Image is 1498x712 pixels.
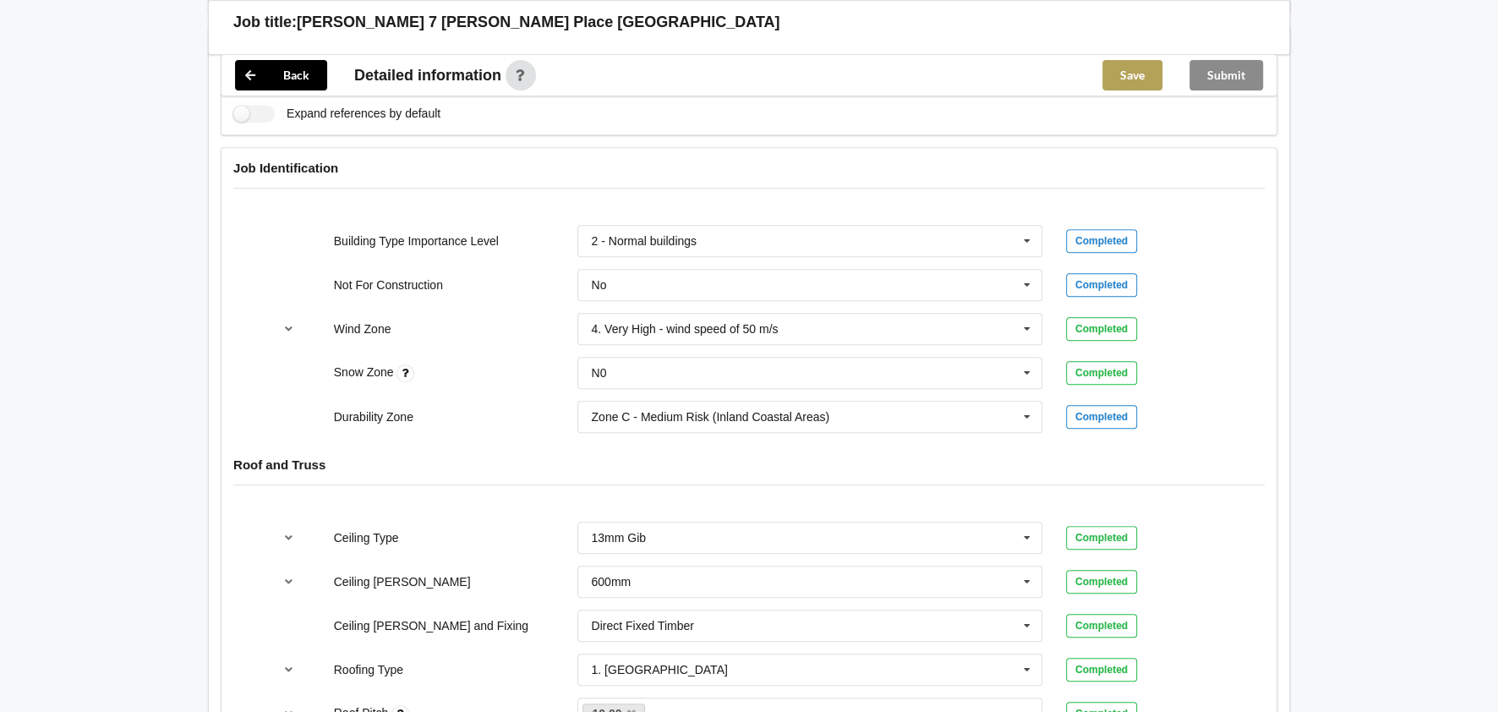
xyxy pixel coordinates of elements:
h4: Job Identification [233,160,1265,176]
label: Not For Construction [334,278,443,292]
button: reference-toggle [273,314,306,344]
div: Zone C - Medium Risk (Inland Coastal Areas) [591,411,829,423]
div: Completed [1066,526,1137,550]
div: Completed [1066,229,1137,253]
label: Durability Zone [334,410,413,424]
h3: Job title: [233,13,297,32]
label: Ceiling Type [334,531,399,545]
h4: Roof and Truss [233,457,1265,473]
div: 4. Very High - wind speed of 50 m/s [591,323,778,335]
button: reference-toggle [273,523,306,553]
div: Completed [1066,317,1137,341]
div: Completed [1066,405,1137,429]
div: 1. [GEOGRAPHIC_DATA] [591,664,727,676]
div: 13mm Gib [591,532,646,544]
label: Wind Zone [334,322,391,336]
div: 2 - Normal buildings [591,235,697,247]
span: Detailed information [354,68,501,83]
div: Completed [1066,614,1137,638]
div: Completed [1066,658,1137,682]
div: No [591,279,606,291]
button: Save [1102,60,1162,90]
label: Expand references by default [233,105,440,123]
div: Direct Fixed Timber [591,620,693,632]
h3: [PERSON_NAME] 7 [PERSON_NAME] Place [GEOGRAPHIC_DATA] [297,13,779,32]
div: Completed [1066,570,1137,594]
button: Back [235,60,327,90]
button: reference-toggle [273,567,306,597]
label: Building Type Importance Level [334,234,499,248]
label: Snow Zone [334,365,397,379]
div: Completed [1066,361,1137,385]
button: reference-toggle [273,654,306,685]
label: Roofing Type [334,663,403,676]
div: N0 [591,367,606,379]
label: Ceiling [PERSON_NAME] and Fixing [334,619,528,633]
div: Completed [1066,273,1137,297]
div: 600mm [591,576,631,588]
label: Ceiling [PERSON_NAME] [334,575,471,589]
